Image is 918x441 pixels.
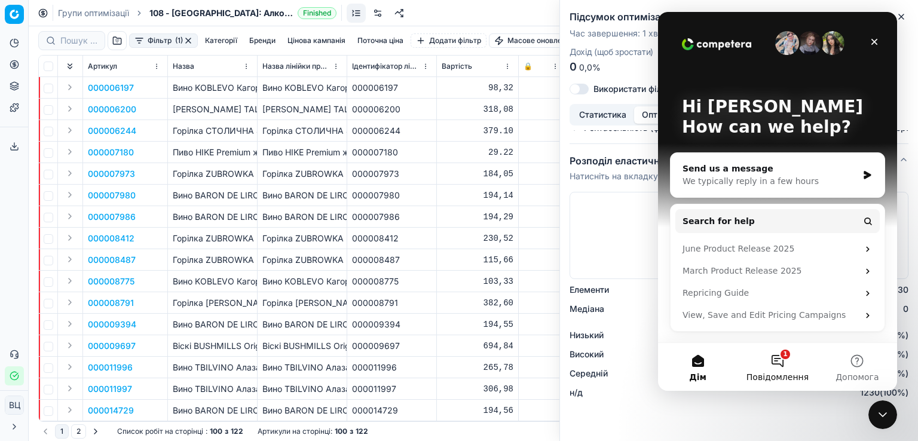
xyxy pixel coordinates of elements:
font: Горілка СТОЛИЧНА 40%/ 0,7л [173,125,298,136]
font: Статистика [579,109,626,120]
iframe: Живий чат у інтеркомі [868,400,897,429]
font: ) [905,349,908,359]
font: Горілка ZUBROWKA Біла 40%/ 1л [262,233,398,243]
font: Оптимізація [642,109,693,120]
font: 000011996 [352,362,397,372]
button: Розподіл еластичностіНатисніть на вкладку, щоб переглянути різні додаткові відомості. [570,144,908,192]
button: 000008791 [88,297,134,309]
font: Горілка [PERSON_NAME] Лекс особлива 40% /0.5л [173,298,382,308]
font: 000008775 [352,276,399,286]
font: 100 [210,427,222,436]
font: Високий [570,349,604,359]
button: Розгорнути [63,274,77,288]
button: Перейти на попередню сторінку [38,424,53,439]
font: Ідентифікатор лінійки продуктів [352,62,466,71]
font: 000006244 [352,125,400,136]
font: 000007980 [352,190,400,200]
font: 194,29 [484,212,513,222]
font: 194,55 [484,320,513,329]
font: 000008412 [352,233,399,243]
button: Розгорнути [63,102,77,116]
font: 000006200 [88,104,136,114]
font: 382,60 [484,298,513,308]
font: : [331,427,332,436]
font: Вино KOBLEVO Кагор Український дес/сол. червоне 16 % 0,75л [262,276,523,286]
button: Розгорнути [63,403,77,417]
button: 2 [71,424,86,439]
font: Групи оптимізації [58,8,129,18]
button: Розгорнути [63,145,77,159]
font: Медіана [570,304,604,314]
font: 000008412 [88,233,134,243]
font: [PERSON_NAME] TALLINN 45%/ 0.5л [173,104,323,114]
font: Середній [570,368,608,378]
button: 000008775 [88,275,134,287]
font: 000007986 [88,212,136,222]
font: 0 [903,304,908,314]
font: Вино TBILVINO Алазанська долина біле / 0,75л [173,362,365,372]
font: Поточна ціна [357,36,403,45]
button: Розгорнути [63,188,77,202]
font: Вино TBILVINO Алазанська долина черв. / 0,75л [173,384,371,394]
iframe: Живий чат у інтеркомі [658,12,897,391]
font: 000014729 [88,405,134,415]
font: 230,52 [484,234,513,243]
button: Розгорнути [63,80,77,94]
button: 000007986 [88,211,136,223]
font: 379.10 [484,126,513,136]
font: 000014729 [352,405,398,415]
font: 000006197 [88,82,134,93]
button: 000006197 [88,82,134,94]
button: 000007980 [88,189,136,201]
font: Пиво HIKE Premium ж/б /0.5 л/24 [262,147,396,157]
font: 000007973 [352,169,399,179]
button: Розгорнути [63,252,77,267]
font: Назва [173,62,194,71]
button: 000007180 [88,146,134,158]
font: 000006200 [352,104,400,114]
font: Артикул [88,62,117,71]
font: Вино TBILVINO Алазанська долина біле / 0,75л [262,362,454,372]
font: 000007980 [88,190,136,200]
button: 1 [55,424,69,439]
font: 000007180 [88,147,134,157]
font: 000011996 [88,362,133,372]
font: Горілка СТОЛИЧНА 40%/ 0,7л [262,125,388,136]
font: 1230 [889,284,908,295]
button: 000006244 [88,125,136,137]
font: Підсумок оптимізації [570,11,672,23]
font: ) [905,330,908,340]
button: Розгорнути [63,123,77,137]
button: Поточна ціна [353,33,408,48]
font: 000007973 [88,169,135,179]
font: 98,32 [488,83,513,93]
font: 000008487 [352,255,400,265]
font: 000009394 [88,319,136,329]
font: Артикули на сторінці [258,427,331,436]
font: Віскі BUSHMILLS Original 40%/ 0.7л [173,341,318,351]
font: з [225,427,228,436]
span: 108 - [GEOGRAPHIC_DATA]: АлкогольFinished [149,7,336,19]
font: 000007180 [352,147,398,157]
font: Горілка ZUBROWKA Bison Grass 37,5%/ 0,7л [173,169,351,179]
button: Масове оновлення [489,33,580,48]
button: Категорії [200,33,242,48]
font: Додати фільтр [429,36,481,45]
button: 000014729 [88,405,134,416]
font: Горілка ZUBROWKA Біла 40%/ 0,5л [173,255,317,265]
font: 000008775 [88,276,134,286]
font: [PERSON_NAME] TALLINN 45%/ 0.5л [262,104,413,114]
a: Групи оптимізації [58,7,129,19]
font: Вартість [442,62,472,71]
button: Розгорнути [63,338,77,353]
font: 000009394 [352,319,400,329]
